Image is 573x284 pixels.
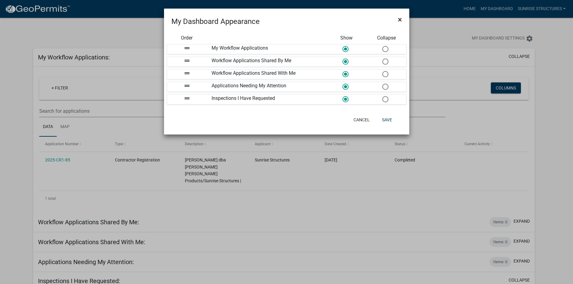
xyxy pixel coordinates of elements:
span: × [398,15,402,24]
div: My Workflow Applications [207,44,327,54]
i: drag_handle [183,95,191,102]
div: Collapse [366,34,406,42]
div: Applications Needing My Attention [207,82,327,92]
i: drag_handle [183,70,191,77]
i: drag_handle [183,57,191,64]
i: drag_handle [183,82,191,89]
div: Inspections I Have Requested [207,95,327,104]
i: drag_handle [183,44,191,52]
h4: My Dashboard Appearance [171,16,260,27]
button: Cancel [349,114,375,125]
div: Workflow Applications Shared By Me [207,57,327,66]
div: Workflow Applications Shared With Me [207,70,327,79]
button: Close [393,11,407,28]
button: Save [377,114,397,125]
div: Show [327,34,366,42]
div: Order [167,34,207,42]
